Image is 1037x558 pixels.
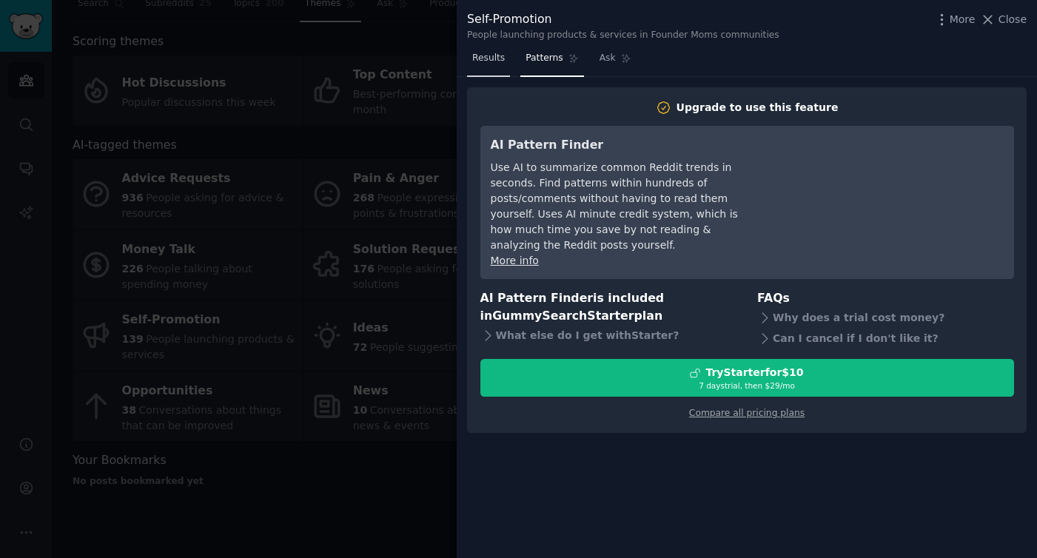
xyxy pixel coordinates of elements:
[526,52,563,65] span: Patterns
[491,160,761,253] div: Use AI to summarize common Reddit trends in seconds. Find patterns within hundreds of posts/comme...
[491,255,539,266] a: More info
[491,136,761,155] h3: AI Pattern Finder
[600,52,616,65] span: Ask
[492,309,634,323] span: GummySearch Starter
[757,328,1014,349] div: Can I cancel if I don't like it?
[980,12,1027,27] button: Close
[480,359,1014,397] button: TryStarterfor$107 daystrial, then $29/mo
[467,10,779,29] div: Self-Promotion
[594,47,637,77] a: Ask
[999,12,1027,27] span: Close
[467,29,779,42] div: People launching products & services in Founder Moms communities
[934,12,976,27] button: More
[689,408,805,418] a: Compare all pricing plans
[757,307,1014,328] div: Why does a trial cost money?
[677,100,839,115] div: Upgrade to use this feature
[480,326,737,346] div: What else do I get with Starter ?
[757,289,1014,308] h3: FAQs
[480,289,737,326] h3: AI Pattern Finder is included in plan
[481,380,1013,391] div: 7 days trial, then $ 29 /mo
[950,12,976,27] span: More
[782,136,1004,247] iframe: YouTube video player
[472,52,505,65] span: Results
[705,365,803,380] div: Try Starter for $10
[467,47,510,77] a: Results
[520,47,583,77] a: Patterns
